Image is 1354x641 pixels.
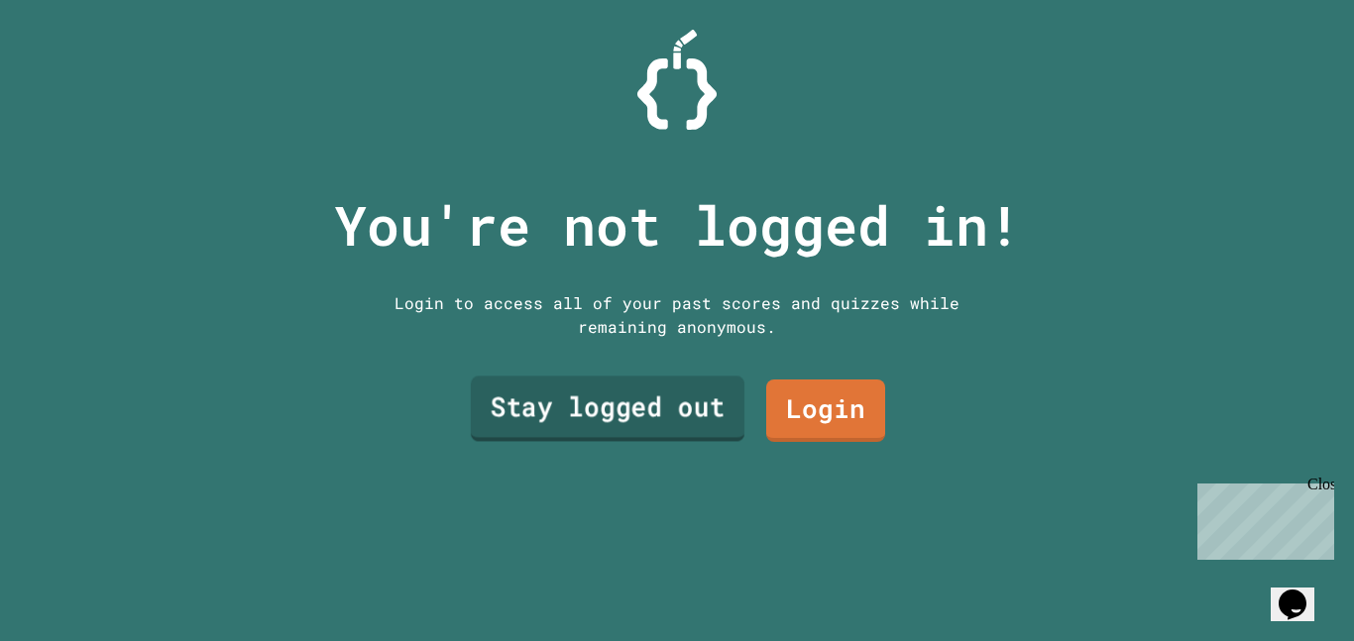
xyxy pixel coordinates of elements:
[8,8,137,126] div: Chat with us now!Close
[334,184,1021,267] p: You're not logged in!
[766,379,885,442] a: Login
[1271,562,1334,621] iframe: chat widget
[637,30,717,130] img: Logo.svg
[471,376,744,442] a: Stay logged out
[1189,476,1334,560] iframe: chat widget
[380,291,974,339] div: Login to access all of your past scores and quizzes while remaining anonymous.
